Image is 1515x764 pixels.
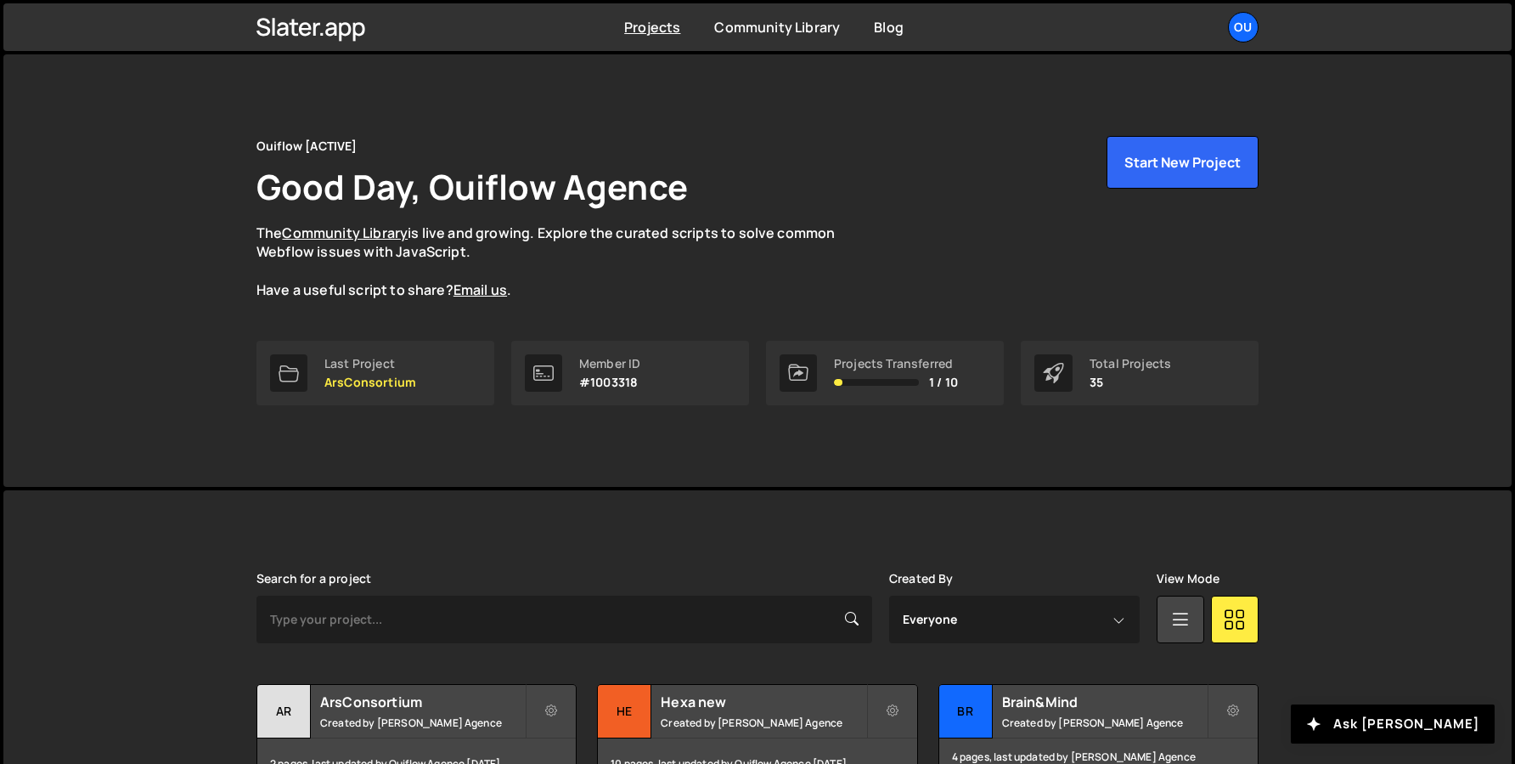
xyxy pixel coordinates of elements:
small: Created by [PERSON_NAME] Agence [661,716,865,730]
button: Start New Project [1107,136,1259,189]
label: Created By [889,572,954,586]
h2: Brain&Mind [1002,693,1207,711]
h1: Good Day, Ouiflow Agence [256,163,688,210]
div: Last Project [324,357,416,371]
p: ArsConsortium [324,376,416,389]
a: Community Library [282,224,408,242]
div: Projects Transferred [834,357,958,371]
h2: Hexa new [661,693,865,711]
label: View Mode [1157,572,1219,586]
button: Ask [PERSON_NAME] [1291,705,1495,744]
a: Community Library [714,18,840,37]
span: 1 / 10 [929,376,958,389]
p: 35 [1090,376,1171,389]
a: Ou [1228,12,1259,42]
div: He [598,685,651,739]
small: Created by [PERSON_NAME] Agence [320,716,525,730]
a: Blog [874,18,904,37]
div: Member ID [579,357,640,371]
a: Projects [624,18,680,37]
input: Type your project... [256,596,872,643]
div: Ar [257,685,311,739]
div: Total Projects [1090,357,1171,371]
a: Email us [453,280,507,299]
small: Created by [PERSON_NAME] Agence [1002,716,1207,730]
p: The is live and growing. Explore the curated scripts to solve common Webflow issues with JavaScri... [256,224,868,300]
label: Search for a project [256,572,371,586]
div: Ouiflow [ACTIVE] [256,136,358,156]
div: Br [939,685,993,739]
a: Last Project ArsConsortium [256,341,494,405]
h2: ArsConsortium [320,693,525,711]
p: #1003318 [579,376,640,389]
